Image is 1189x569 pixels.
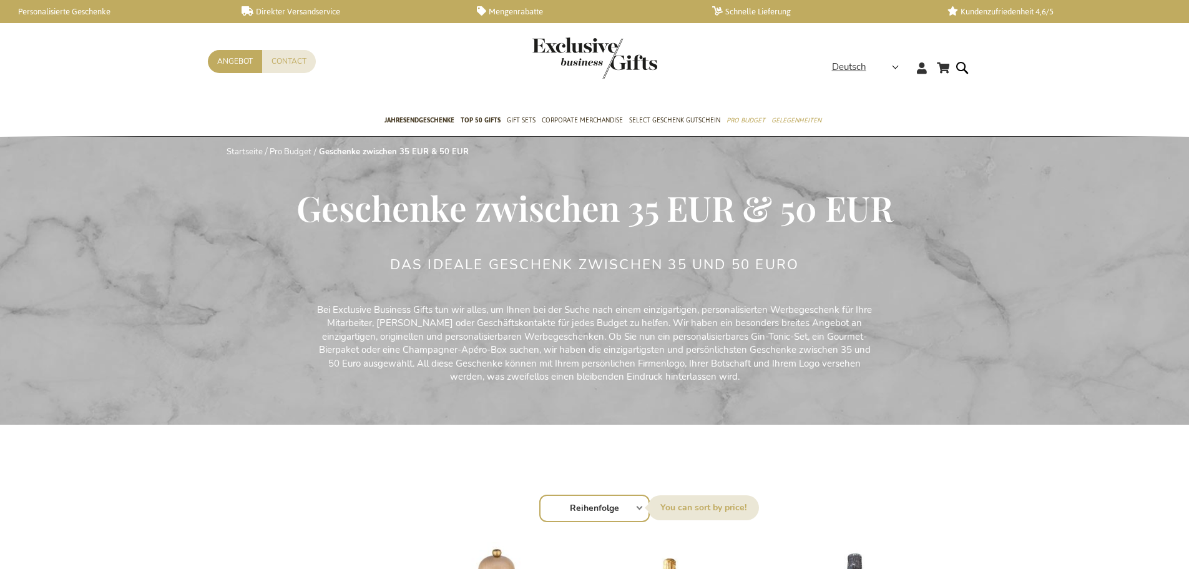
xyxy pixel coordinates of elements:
[507,114,536,127] span: Gift Sets
[208,50,262,73] a: Angebot
[947,6,1163,17] a: Kundenzufriedenheit 4,6/5
[542,114,623,127] span: Corporate Merchandise
[629,114,720,127] span: Select Geschenk Gutschein
[319,146,469,157] strong: Geschenke zwischen 35 EUR & 50 EUR
[270,146,311,157] a: Pro Budget
[242,6,457,17] a: Direkter Versandservice
[648,495,759,520] label: Sortieren nach
[727,114,765,127] span: Pro Budget
[227,146,263,157] a: Startseite
[629,106,720,137] a: Select Geschenk Gutschein
[461,106,501,137] a: TOP 50 Gifts
[296,184,893,230] span: Geschenke zwischen 35 EUR & 50 EUR
[390,257,800,272] h2: Das ideale Geschenk zwischen 35 und 50 Euro
[832,60,866,74] span: Deutsch
[314,304,876,384] p: Bei Exclusive Business Gifts tun wir alles, um Ihnen bei der Suche nach einem einzigartigen, pers...
[771,106,821,137] a: Gelegenheiten
[384,114,454,127] span: Jahresendgeschenke
[712,6,927,17] a: Schnelle Lieferung
[532,37,657,79] img: Exclusive Business gifts logo
[542,106,623,137] a: Corporate Merchandise
[384,106,454,137] a: Jahresendgeschenke
[507,106,536,137] a: Gift Sets
[727,106,765,137] a: Pro Budget
[477,6,692,17] a: Mengenrabatte
[532,37,595,79] a: store logo
[461,114,501,127] span: TOP 50 Gifts
[771,114,821,127] span: Gelegenheiten
[6,6,222,17] a: Personalisierte Geschenke
[262,50,316,73] a: Contact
